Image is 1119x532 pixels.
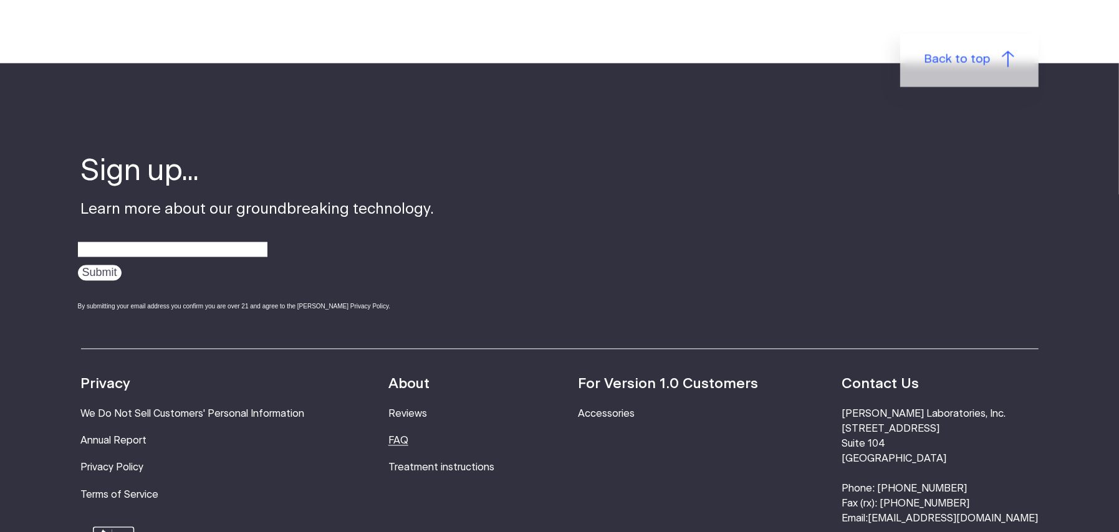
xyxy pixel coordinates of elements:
a: Treatment instructions [388,462,494,472]
input: Submit [78,265,122,280]
a: FAQ [388,435,408,445]
div: By submitting your email address you confirm you are over 21 and agree to the [PERSON_NAME] Priva... [78,302,435,311]
span: Back to top [924,50,990,69]
strong: Contact Us [842,377,919,391]
a: Terms of Service [81,490,159,500]
strong: For Version 1.0 Customers [578,377,758,391]
a: [EMAIL_ADDRESS][DOMAIN_NAME] [868,513,1038,523]
h4: Sign up... [81,152,435,192]
a: Reviews [388,409,427,419]
a: Privacy Policy [81,462,144,472]
div: Learn more about our groundbreaking technology. [81,152,435,323]
li: [PERSON_NAME] Laboratories, Inc. [STREET_ADDRESS] Suite 104 [GEOGRAPHIC_DATA] Phone: [PHONE_NUMBE... [842,407,1038,526]
a: Back to top [900,33,1039,87]
a: We Do Not Sell Customers' Personal Information [81,409,305,419]
strong: Privacy [81,377,131,391]
a: Accessories [578,409,635,419]
strong: About [388,377,430,391]
a: Annual Report [81,435,147,445]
